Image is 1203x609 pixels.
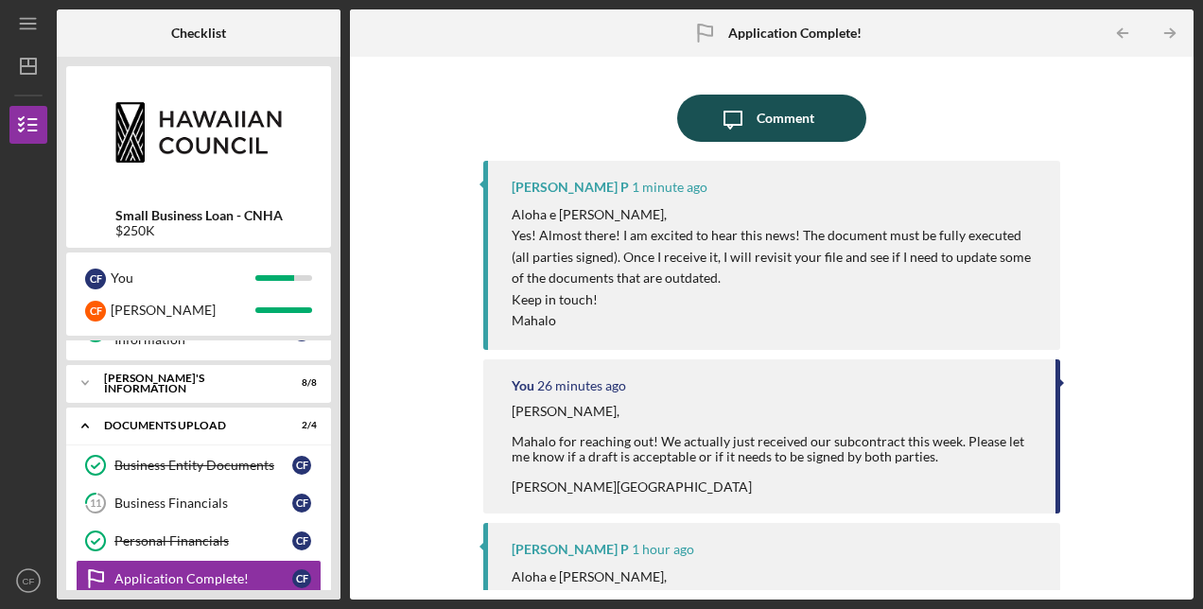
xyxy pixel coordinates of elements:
time: 2025-08-22 23:36 [632,180,707,195]
button: CF [9,562,47,600]
b: Checklist [171,26,226,41]
p: Aloha e [PERSON_NAME], [512,204,1041,225]
div: $250K [115,223,283,238]
time: 2025-08-22 23:11 [537,378,626,393]
div: [PERSON_NAME] P [512,180,629,195]
div: You [512,378,534,393]
div: You [111,262,255,294]
div: [PERSON_NAME] [111,294,255,326]
div: Comment [757,95,814,142]
a: Application Complete!CF [76,560,322,598]
div: 2 / 4 [283,420,317,431]
p: Yes! Almost there! I am excited to hear this news! The document must be fully executed (all parti... [512,225,1041,288]
b: Small Business Loan - CNHA [115,208,283,223]
div: Business Entity Documents [114,458,292,473]
div: [PERSON_NAME], Mahalo for reaching out! We actually just received our subcontract this week. Plea... [512,404,1037,496]
div: [PERSON_NAME] P [512,542,629,557]
div: Application Complete! [114,571,292,586]
div: [PERSON_NAME]'S INFORMATION [104,373,270,394]
div: C F [292,456,311,475]
div: C F [292,569,311,588]
div: C F [292,531,311,550]
text: CF [23,576,35,586]
b: Application Complete! [728,26,862,41]
a: 11Business FinancialsCF [76,484,322,522]
p: Mahalo [512,310,1041,331]
a: Business Entity DocumentsCF [76,446,322,484]
div: C F [85,269,106,289]
time: 2025-08-22 22:16 [632,542,694,557]
p: Keep in touch! [512,289,1041,310]
div: Personal Financials [114,533,292,548]
button: Comment [677,95,866,142]
div: Business Financials [114,496,292,511]
div: DOCUMENTS UPLOAD [104,420,270,431]
tspan: 11 [90,497,101,510]
div: C F [292,494,311,513]
div: C F [85,301,106,322]
p: Aloha e [PERSON_NAME], [512,566,1041,587]
div: 8 / 8 [283,377,317,389]
a: Small Business Loans Product InformationCF [76,313,322,351]
img: Product logo [66,76,331,189]
a: Personal FinancialsCF [76,522,322,560]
